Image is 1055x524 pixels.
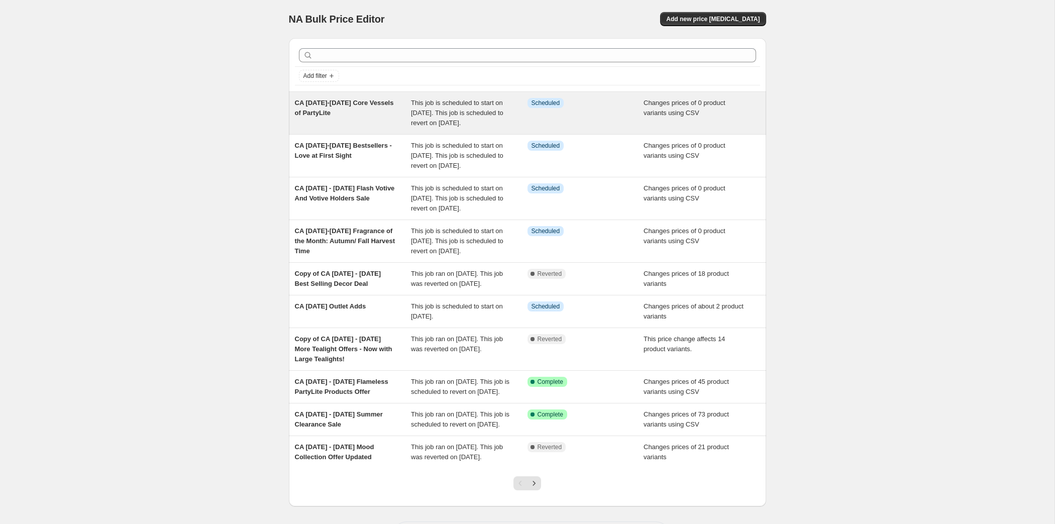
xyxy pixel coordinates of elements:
button: Add new price [MEDICAL_DATA] [660,12,766,26]
span: This job ran on [DATE]. This job was reverted on [DATE]. [411,270,503,287]
span: CA [DATE] Outlet Adds [295,302,366,310]
span: Scheduled [532,227,560,235]
span: Scheduled [532,302,560,310]
span: This job ran on [DATE]. This job was reverted on [DATE]. [411,443,503,461]
span: Copy of CA [DATE] - [DATE] More Tealight Offers - Now with Large Tealights! [295,335,392,363]
span: CA [DATE] - [DATE] Flameless PartyLite Products Offer [295,378,388,395]
span: This job ran on [DATE]. This job is scheduled to revert on [DATE]. [411,410,509,428]
span: CA [DATE] - [DATE] Flash Votive And Votive Holders Sale [295,184,395,202]
span: This job ran on [DATE]. This job is scheduled to revert on [DATE]. [411,378,509,395]
span: Complete [538,410,563,418]
span: This price change affects 14 product variants. [644,335,725,353]
span: Changes prices of 0 product variants using CSV [644,142,725,159]
span: CA [DATE] - [DATE] Summer Clearance Sale [295,410,383,428]
span: Reverted [538,270,562,278]
nav: Pagination [513,476,541,490]
span: Reverted [538,335,562,343]
span: CA [DATE]-[DATE] Fragrance of the Month: Autumn/ Fall Harvest Time [295,227,395,255]
span: This job is scheduled to start on [DATE]. This job is scheduled to revert on [DATE]. [411,227,503,255]
span: CA [DATE]-[DATE] Core Vessels of PartyLite [295,99,394,117]
span: Changes prices of 73 product variants using CSV [644,410,729,428]
span: NA Bulk Price Editor [289,14,385,25]
button: Add filter [299,70,339,82]
span: Copy of CA [DATE] - [DATE] Best Selling Decor Deal [295,270,381,287]
button: Next [527,476,541,490]
span: Changes prices of 0 product variants using CSV [644,227,725,245]
span: Changes prices of about 2 product variants [644,302,744,320]
span: Changes prices of 18 product variants [644,270,729,287]
span: Add filter [303,72,327,80]
span: Scheduled [532,184,560,192]
span: CA [DATE]-[DATE] Bestsellers - Love at First Sight [295,142,392,159]
span: Changes prices of 21 product variants [644,443,729,461]
span: This job is scheduled to start on [DATE]. This job is scheduled to revert on [DATE]. [411,184,503,212]
span: Complete [538,378,563,386]
span: Scheduled [532,142,560,150]
span: Changes prices of 0 product variants using CSV [644,99,725,117]
span: Reverted [538,443,562,451]
span: CA [DATE] - [DATE] Mood Collection Offer Updated [295,443,374,461]
span: This job ran on [DATE]. This job was reverted on [DATE]. [411,335,503,353]
span: Add new price [MEDICAL_DATA] [666,15,760,23]
span: This job is scheduled to start on [DATE]. [411,302,503,320]
span: This job is scheduled to start on [DATE]. This job is scheduled to revert on [DATE]. [411,142,503,169]
span: Changes prices of 0 product variants using CSV [644,184,725,202]
span: This job is scheduled to start on [DATE]. This job is scheduled to revert on [DATE]. [411,99,503,127]
span: Scheduled [532,99,560,107]
span: Changes prices of 45 product variants using CSV [644,378,729,395]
